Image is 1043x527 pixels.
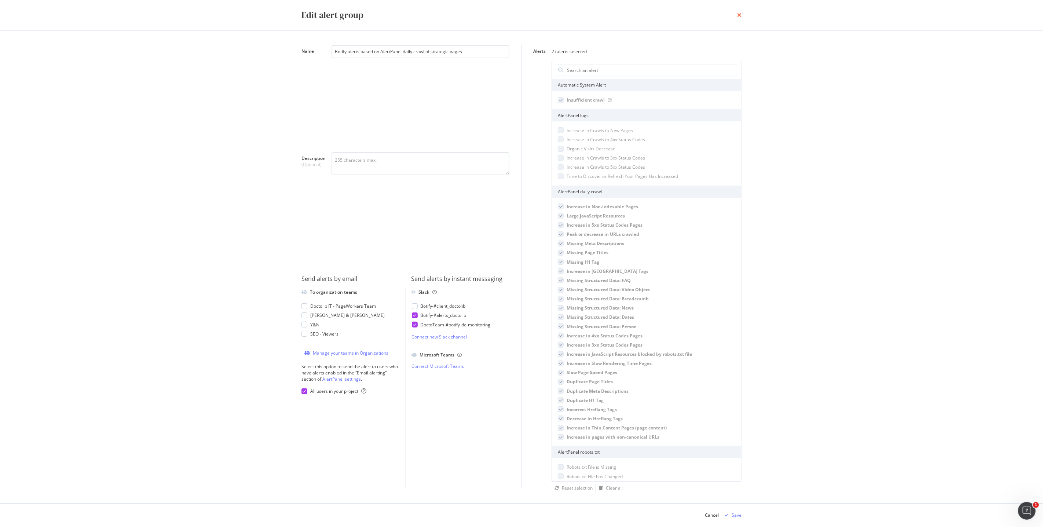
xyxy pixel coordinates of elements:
[705,512,719,518] div: Cancel
[567,97,605,103] span: Insufficient crawl
[567,296,649,302] span: Missing Structured Data: Breadcrumb
[567,213,625,219] span: Large JavaScript Resources
[1018,502,1036,520] iframe: Intercom live chat
[420,352,462,358] div: Microsoft Teams
[552,484,593,493] button: Reset selection
[567,268,648,274] span: Increase in [GEOGRAPHIC_DATA] Tags
[567,155,645,161] span: Increase in Crawls to 3xx Status Codes
[567,388,629,394] span: Duplicate Meta Descriptions
[567,425,667,431] span: Increase in Thin Content Pages (page content)
[567,146,615,152] span: Organic Visits Decrease
[567,351,692,357] span: Increase in JavaScript Resources blocked by robots.txt file
[1033,502,1039,508] span: 1
[567,136,645,143] span: Increase in Crawls to 4xx Status Codes
[552,186,741,198] div: AlertPanel daily crawl
[567,249,608,256] span: Missing Page Titles
[705,509,719,521] button: Cancel
[322,376,361,382] a: AlertPanel settings
[552,79,741,91] div: Automatic System Alert
[301,363,400,382] div: Select this option to send the alert to users who have alerts enabled in the “Email alerting” sec...
[606,485,623,491] div: Clear all
[310,303,376,309] span: Doctolib IT - PageWorkers Team
[310,388,358,394] span: All users in your project
[412,363,510,369] a: Connect Microsoft Teams
[301,161,326,168] span: (Optional)
[552,48,587,55] div: 27 alerts selected
[310,331,338,337] span: SEO - Viewers
[562,485,593,491] div: Reset selection
[567,173,678,179] span: Time to Discover or Refresh Your Pages Has Increased
[567,204,638,210] span: Increase in Non-Indexable Pages
[533,48,546,56] label: Alerts
[567,464,616,470] span: Robots.txt File is Missing
[567,360,652,366] span: Increase in Slow Rendering Time Pages
[310,312,385,318] span: [PERSON_NAME] & [PERSON_NAME]
[421,312,466,318] div: Botify - #alerts_doctolib
[566,65,738,76] input: Search an alert
[552,109,741,121] div: AlertPanel logs
[567,164,645,170] span: Increase in Crawls to 5xx Status Codes
[412,334,510,340] a: Connect new Slack channel
[567,231,639,237] span: Peak or decrease in URLs crawled
[411,275,510,283] div: Send alerts by instant messaging
[567,259,599,265] span: Missing H1 Tag
[567,286,650,293] span: Missing Structured Data: Video Object
[567,406,617,413] span: Incorrect Hreflang Tags
[310,289,357,295] div: To organization teams
[310,322,319,328] span: Y&N
[301,9,363,21] div: Edit alert group
[301,275,400,283] div: Send alerts by email
[301,48,326,144] label: Name
[419,289,437,295] div: Slack
[567,305,634,311] span: Missing Structured Data: News
[567,127,633,133] span: Increase in Crawls to New Pages
[567,378,613,385] span: Duplicate Page Titles
[567,342,643,348] span: Increase in 3xx Status Codes Pages
[301,155,326,161] span: Description
[301,349,388,358] button: Manage your teams in Organizations
[421,303,466,309] div: Botify - #client_doctolib
[567,222,643,228] span: Increase in 5xx Status Codes Pages
[567,369,617,376] span: Slow Page Speed Pages
[567,397,604,403] span: Duplicate H1 Tag
[567,314,634,320] span: Missing Structured Data: Dates
[596,484,623,493] button: Clear all
[567,434,659,440] span: Increase in pages with non-canonical URLs
[567,323,637,330] span: Missing Structured Data: Person
[421,322,491,328] div: DoctoTeam - #botify-de-monitoring
[567,277,631,283] span: Missing Structured Data: FAQ
[552,446,741,458] div: AlertPanel robots.txt
[567,416,623,422] span: Decrease in Hreflang Tags
[567,333,643,339] span: Increase in 4xx Status Codes Pages
[737,9,742,21] div: times
[732,512,742,518] div: Save
[567,240,624,246] span: Missing Meta Descriptions
[332,45,509,58] input: Name
[313,350,388,356] div: Manage your teams in Organizations
[722,509,742,521] button: Save
[567,473,623,480] span: Robots.txt File has Changed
